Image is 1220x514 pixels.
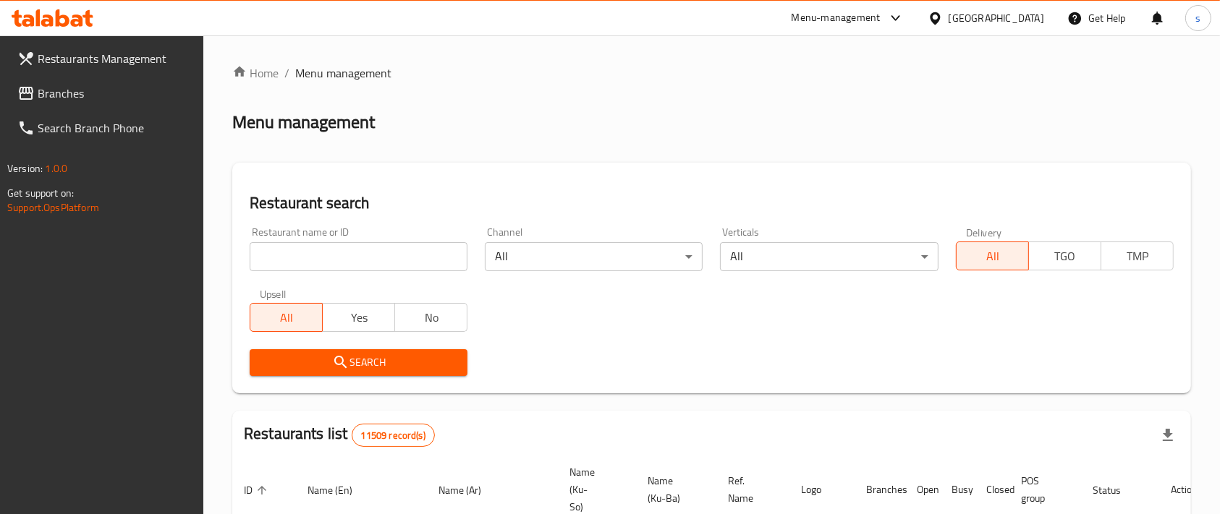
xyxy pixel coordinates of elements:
[284,64,289,82] li: /
[232,64,1191,82] nav: breadcrumb
[250,192,1174,214] h2: Restaurant search
[250,303,323,332] button: All
[648,472,699,507] span: Name (Ku-Ba)
[485,242,703,271] div: All
[329,307,389,328] span: Yes
[232,111,375,134] h2: Menu management
[962,246,1023,267] span: All
[1107,246,1168,267] span: TMP
[1035,246,1096,267] span: TGO
[38,119,192,137] span: Search Branch Phone
[308,481,371,499] span: Name (En)
[250,349,467,376] button: Search
[1028,241,1101,270] button: TGO
[250,242,467,271] input: Search for restaurant name or ID..
[6,76,204,111] a: Branches
[949,10,1044,26] div: [GEOGRAPHIC_DATA]
[352,424,435,447] div: Total records count
[38,50,192,67] span: Restaurants Management
[1093,481,1140,499] span: Status
[401,307,462,328] span: No
[6,111,204,145] a: Search Branch Phone
[792,9,881,27] div: Menu-management
[232,64,279,82] a: Home
[439,481,500,499] span: Name (Ar)
[394,303,467,332] button: No
[7,198,99,217] a: Support.OpsPlatform
[7,159,43,178] span: Version:
[1021,472,1064,507] span: POS group
[244,423,435,447] h2: Restaurants list
[45,159,67,178] span: 1.0.0
[1151,418,1185,453] div: Export file
[1101,241,1174,270] button: TMP
[956,241,1029,270] button: All
[256,307,317,328] span: All
[261,354,456,372] span: Search
[322,303,395,332] button: Yes
[966,227,1002,237] label: Delivery
[244,481,271,499] span: ID
[352,429,434,442] span: 11509 record(s)
[7,184,74,202] span: Get support on:
[728,472,772,507] span: Ref. Name
[1195,10,1200,26] span: s
[720,242,938,271] div: All
[260,288,287,299] label: Upsell
[6,41,204,76] a: Restaurants Management
[38,85,192,102] span: Branches
[295,64,391,82] span: Menu management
